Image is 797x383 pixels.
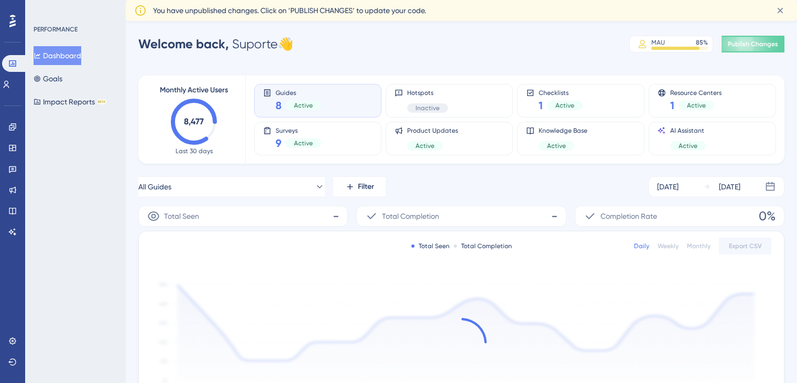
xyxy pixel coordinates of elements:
[138,36,293,52] div: Suporte 👋
[551,208,558,225] span: -
[276,98,281,113] span: 8
[34,92,106,111] button: Impact ReportsBETA
[722,36,784,52] button: Publish Changes
[539,98,543,113] span: 1
[657,180,679,193] div: [DATE]
[416,104,440,112] span: Inactive
[176,147,213,155] span: Last 30 days
[294,139,313,147] span: Active
[34,69,62,88] button: Goals
[679,142,697,150] span: Active
[416,142,434,150] span: Active
[539,89,583,96] span: Checklists
[97,99,106,104] div: BETA
[658,242,679,250] div: Weekly
[411,242,450,250] div: Total Seen
[407,126,458,135] span: Product Updates
[728,40,778,48] span: Publish Changes
[34,46,81,65] button: Dashboard
[138,176,325,197] button: All Guides
[651,38,665,47] div: MAU
[696,38,708,47] div: 85 %
[454,242,512,250] div: Total Completion
[276,136,281,151] span: 9
[719,180,740,193] div: [DATE]
[138,180,171,193] span: All Guides
[670,98,674,113] span: 1
[164,210,199,222] span: Total Seen
[547,142,566,150] span: Active
[634,242,649,250] div: Daily
[160,84,228,97] span: Monthly Active Users
[601,210,657,222] span: Completion Rate
[138,36,229,51] span: Welcome back,
[407,89,448,97] span: Hotspots
[184,116,204,126] text: 8,477
[687,101,706,110] span: Active
[333,176,386,197] button: Filter
[719,238,771,254] button: Export CSV
[670,89,722,96] span: Resource Centers
[555,101,574,110] span: Active
[358,180,374,193] span: Filter
[276,126,321,134] span: Surveys
[539,126,587,135] span: Knowledge Base
[294,101,313,110] span: Active
[729,242,762,250] span: Export CSV
[759,208,776,225] span: 0%
[276,89,321,96] span: Guides
[333,208,339,225] span: -
[382,210,439,222] span: Total Completion
[34,25,78,34] div: PERFORMANCE
[687,242,711,250] div: Monthly
[670,126,706,135] span: AI Assistant
[153,4,426,17] span: You have unpublished changes. Click on ‘PUBLISH CHANGES’ to update your code.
